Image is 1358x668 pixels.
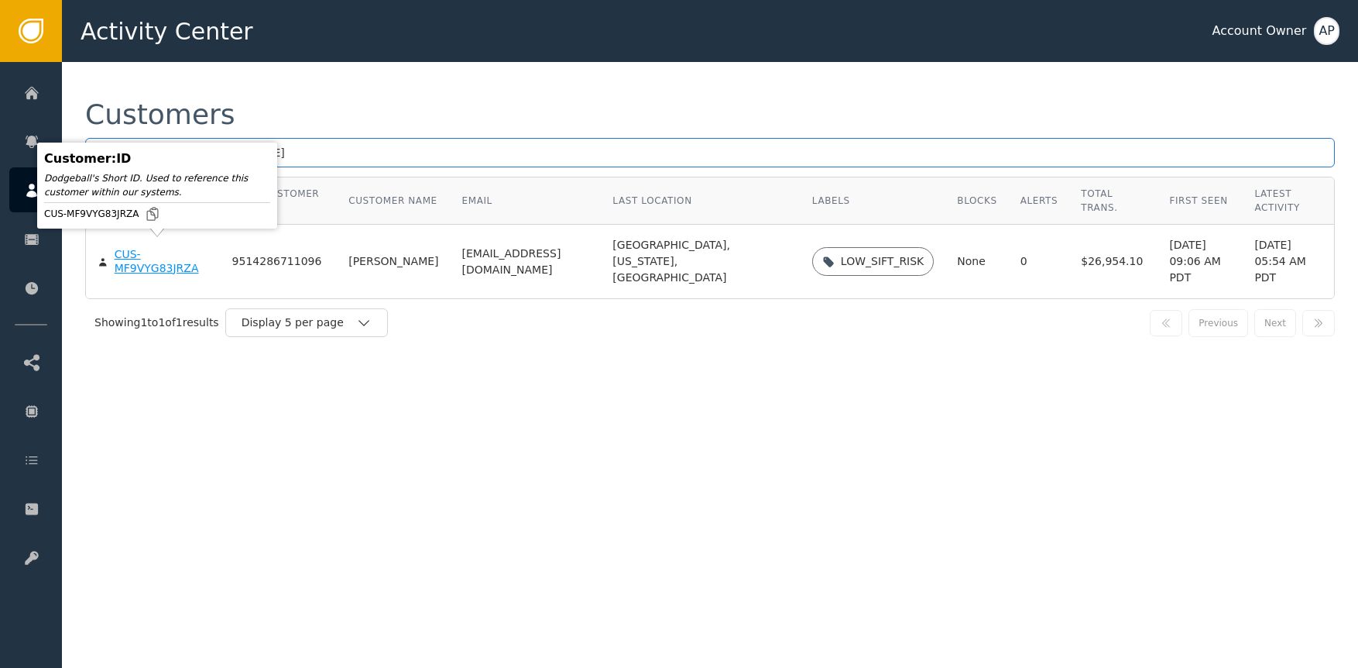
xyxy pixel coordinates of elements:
div: Customer Name [348,194,438,208]
div: First Seen [1169,194,1231,208]
div: None [957,253,996,270]
div: Display 5 per page [242,315,356,331]
div: CUS-MF9VYG83JRZA [115,248,209,275]
div: Customers [85,101,235,129]
div: Labels [812,194,934,208]
div: 9514286711096 [232,255,322,269]
div: Last Location [612,194,788,208]
span: Activity Center [81,14,253,49]
div: Blocks [957,194,996,208]
td: [PERSON_NAME] [337,225,450,298]
input: Search by name, email, or ID [85,138,1335,167]
div: Account Owner [1212,22,1306,40]
td: [EMAIL_ADDRESS][DOMAIN_NAME] [451,225,602,298]
div: Latest Activity [1254,187,1322,215]
td: [GEOGRAPHIC_DATA], [US_STATE], [GEOGRAPHIC_DATA] [601,225,800,298]
div: Dodgeball's Short ID. Used to reference this customer within our systems. [44,171,270,199]
td: [DATE] 09:06 AM PDT [1157,225,1243,298]
div: Total Trans. [1081,187,1146,215]
div: Your Customer ID [232,187,326,215]
div: Customer : ID [44,150,270,168]
td: 0 [1009,225,1070,298]
button: Display 5 per page [225,308,388,337]
div: Showing 1 to 1 of 1 results [94,315,219,331]
td: [DATE] 05:54 AM PDT [1243,225,1334,298]
div: Email [462,194,590,208]
td: $26,954.10 [1069,225,1157,298]
button: AP [1314,17,1339,45]
div: CUS-MF9VYG83JRZA [44,206,270,222]
div: Alerts [1020,194,1058,208]
div: LOW_SIFT_RISK [841,253,924,270]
